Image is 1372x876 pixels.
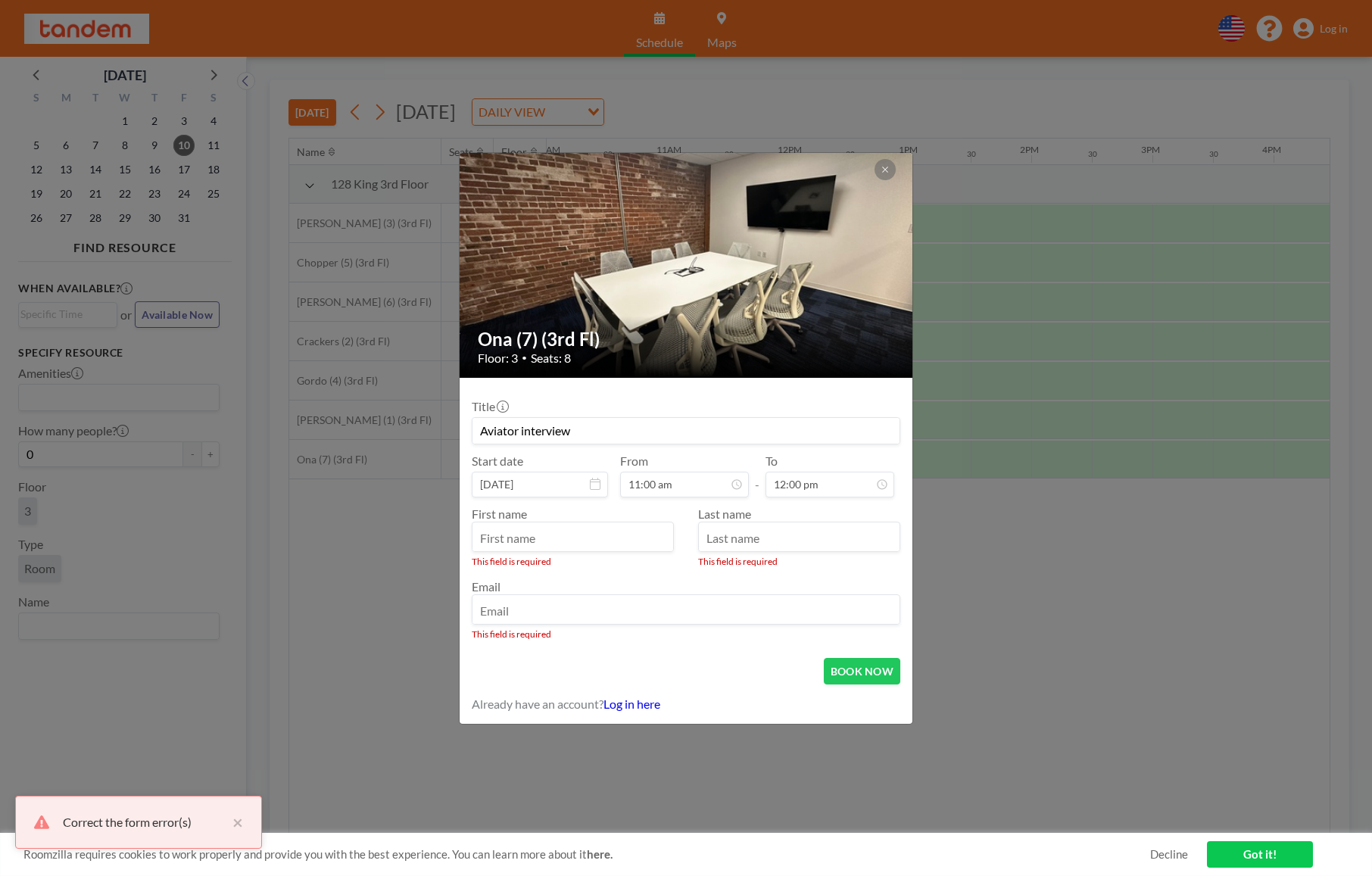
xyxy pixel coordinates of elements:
div: This field is required [698,556,900,567]
label: Title [472,399,507,414]
img: 537.jpg [460,95,914,435]
input: Email [472,598,900,624]
a: Decline [1150,847,1188,862]
input: Last name [699,525,900,551]
span: Floor: 3 [478,351,518,366]
span: Seats: 8 [531,351,571,366]
div: This field is required [472,628,900,640]
div: Correct the form error(s) [63,813,225,831]
input: Guest reservation [472,418,900,444]
button: close [225,813,243,831]
label: First name [472,507,527,521]
label: Email [472,579,500,594]
a: Got it! [1207,841,1313,868]
label: Start date [472,454,523,469]
label: To [766,454,778,469]
h2: Ona (7) (3rd Fl) [478,328,896,351]
label: From [620,454,648,469]
a: here. [587,847,613,861]
button: BOOK NOW [824,658,900,684]
div: This field is required [472,556,674,567]
span: Roomzilla requires cookies to work properly and provide you with the best experience. You can lea... [23,847,1150,862]
a: Log in here [603,697,660,711]
input: First name [472,525,673,551]
span: Already have an account? [472,697,603,712]
span: • [522,352,527,363]
span: - [755,459,759,492]
label: Last name [698,507,751,521]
